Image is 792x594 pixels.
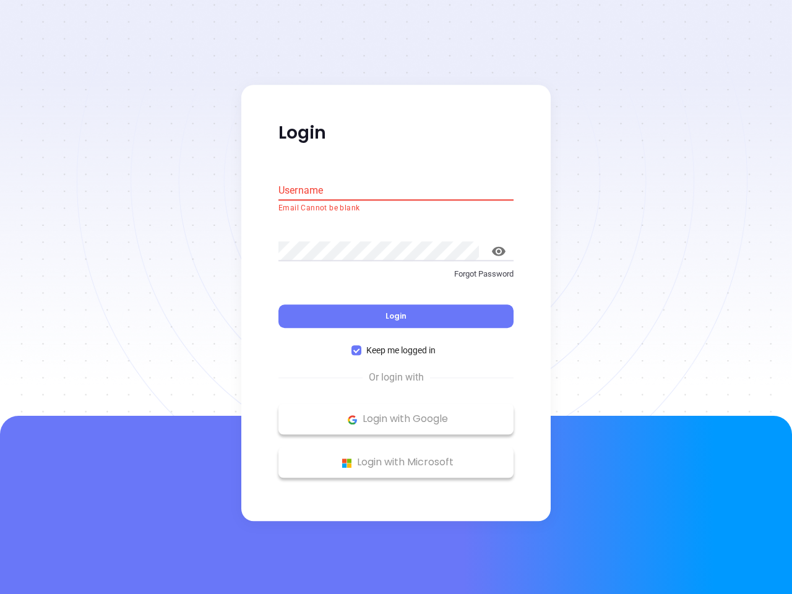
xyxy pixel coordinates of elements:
button: Microsoft Logo Login with Microsoft [278,447,514,478]
p: Login [278,122,514,144]
button: toggle password visibility [484,236,514,266]
span: Keep me logged in [361,344,441,358]
img: Microsoft Logo [339,455,355,471]
p: Login with Google [285,410,507,429]
a: Forgot Password [278,268,514,290]
img: Google Logo [345,412,360,428]
p: Forgot Password [278,268,514,280]
p: Email Cannot be blank [278,202,514,215]
span: Login [385,311,407,322]
button: Google Logo Login with Google [278,404,514,435]
button: Login [278,305,514,329]
span: Or login with [363,371,430,385]
p: Login with Microsoft [285,454,507,472]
